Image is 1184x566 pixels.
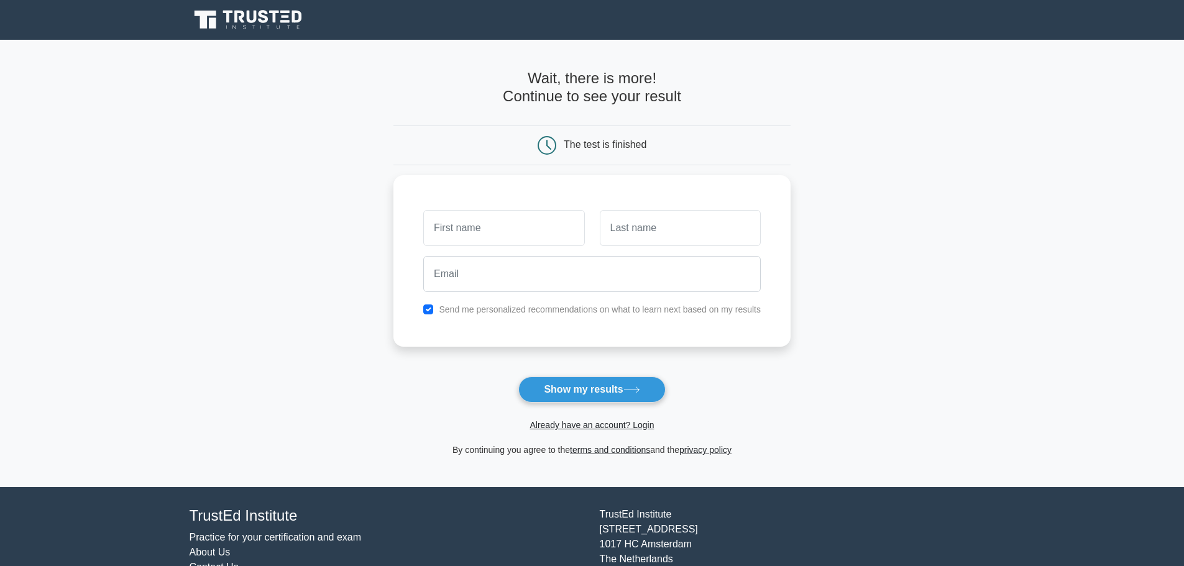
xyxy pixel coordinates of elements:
a: terms and conditions [570,445,650,455]
h4: TrustEd Institute [190,507,585,525]
input: Email [423,256,761,292]
label: Send me personalized recommendations on what to learn next based on my results [439,304,761,314]
h4: Wait, there is more! Continue to see your result [393,70,791,106]
a: privacy policy [679,445,732,455]
input: First name [423,210,584,246]
div: By continuing you agree to the and the [386,442,798,457]
input: Last name [600,210,761,246]
a: About Us [190,547,231,557]
a: Practice for your certification and exam [190,532,362,542]
button: Show my results [518,377,665,403]
div: The test is finished [564,139,646,150]
a: Already have an account? Login [530,420,654,430]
